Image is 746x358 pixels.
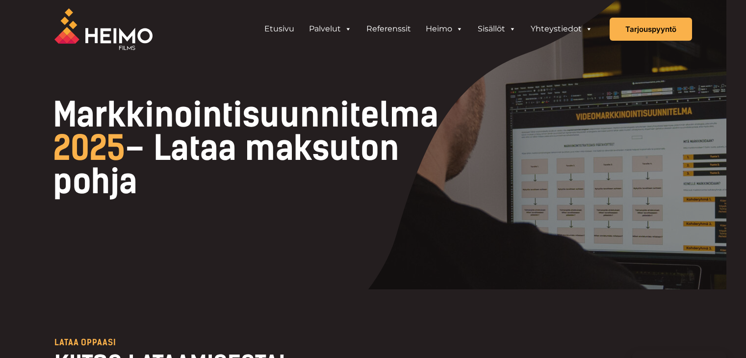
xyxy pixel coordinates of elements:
a: Referenssit [359,19,418,39]
a: Palvelut [302,19,359,39]
aside: Header Widget 1 [252,19,605,39]
span: 2025 [53,128,125,168]
a: Etusivu [257,19,302,39]
h1: Markkinointisuunnitelma – Lataa maksuton pohja [53,98,440,198]
a: Sisällöt [470,19,523,39]
p: Lataa oppaasi [54,338,361,347]
a: Tarjouspyyntö [610,18,692,41]
a: Yhteystiedot [523,19,600,39]
a: Heimo [418,19,470,39]
img: Heimo Filmsin logo [54,8,153,50]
